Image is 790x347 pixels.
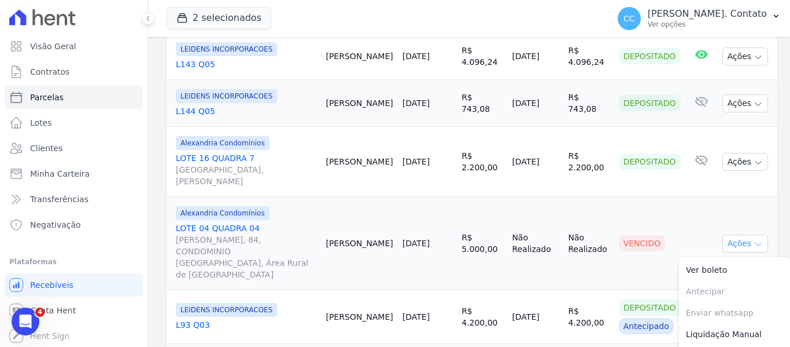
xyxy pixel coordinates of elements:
button: Ações [722,235,769,253]
iframe: Intercom live chat [12,308,39,335]
td: R$ 2.200,00 [457,127,507,197]
td: R$ 5.000,00 [457,197,507,290]
span: LEIDENS INCORPORACOES [176,42,277,56]
td: [DATE] [507,290,563,344]
a: [DATE] [403,239,430,248]
a: Conta Hent [5,299,143,322]
td: [PERSON_NAME] [321,33,397,80]
td: R$ 4.096,24 [457,33,507,80]
td: [PERSON_NAME] [321,197,397,290]
a: Lotes [5,111,143,134]
a: Transferências [5,188,143,211]
a: [DATE] [403,157,430,166]
button: Ações [722,153,769,171]
div: Plataformas [9,255,138,269]
span: Clientes [30,143,62,154]
span: [GEOGRAPHIC_DATA], [PERSON_NAME] [176,164,316,187]
span: Negativação [30,219,81,231]
a: L93 Q03 [176,319,316,331]
div: Depositado [619,48,681,64]
span: Alexandria Condomínios [176,136,270,150]
td: Não Realizado [507,197,563,290]
td: [DATE] [507,80,563,127]
td: [PERSON_NAME] [321,80,397,127]
td: [DATE] [507,33,563,80]
td: [PERSON_NAME] [321,290,397,344]
a: [DATE] [403,312,430,322]
td: R$ 743,08 [457,80,507,127]
span: Contratos [30,66,69,78]
button: Ações [722,94,769,112]
td: [DATE] [507,127,563,197]
span: Conta Hent [30,305,76,316]
a: Visão Geral [5,35,143,58]
td: R$ 4.200,00 [563,290,614,344]
button: 2 selecionados [167,7,271,29]
a: Minha Carteira [5,162,143,185]
span: Visão Geral [30,41,76,52]
td: Não Realizado [563,197,614,290]
td: [PERSON_NAME] [321,127,397,197]
a: Recebíveis [5,273,143,297]
span: Recebíveis [30,279,73,291]
td: R$ 4.096,24 [563,33,614,80]
a: Parcelas [5,86,143,109]
button: CC [PERSON_NAME]. Contato Ver opções [608,2,790,35]
span: [PERSON_NAME], 84, CONDOMINIO [GEOGRAPHIC_DATA], Área Rural de [GEOGRAPHIC_DATA] [176,234,316,280]
span: LEIDENS INCORPORACOES [176,89,277,103]
a: Negativação [5,213,143,236]
a: LOTE 16 QUADRA 7[GEOGRAPHIC_DATA], [PERSON_NAME] [176,152,316,187]
span: Antecipar [679,281,790,302]
span: Parcelas [30,92,64,103]
span: Alexandria Condomínios [176,206,270,220]
td: R$ 2.200,00 [563,127,614,197]
div: Antecipado [619,318,674,334]
a: [DATE] [403,98,430,108]
a: L144 Q05 [176,105,316,117]
div: Depositado [619,154,681,170]
span: LEIDENS INCORPORACOES [176,303,277,317]
div: Depositado [619,299,681,316]
div: Vencido [619,235,666,251]
span: CC [623,14,635,23]
p: [PERSON_NAME]. Contato [648,8,767,20]
span: Enviar whatsapp [679,302,790,324]
a: Ver boleto [679,260,790,281]
a: Liquidação Manual [679,324,790,345]
a: LOTE 04 QUADRA 04[PERSON_NAME], 84, CONDOMINIO [GEOGRAPHIC_DATA], Área Rural de [GEOGRAPHIC_DATA] [176,222,316,280]
p: Ver opções [648,20,767,29]
button: Ações [722,48,769,65]
span: Minha Carteira [30,168,90,180]
a: Contratos [5,60,143,83]
span: 4 [35,308,45,317]
a: Clientes [5,137,143,160]
td: R$ 4.200,00 [457,290,507,344]
span: Transferências [30,193,88,205]
a: L143 Q05 [176,59,316,70]
a: [DATE] [403,52,430,61]
span: Lotes [30,117,52,129]
div: Depositado [619,95,681,111]
td: R$ 743,08 [563,80,614,127]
